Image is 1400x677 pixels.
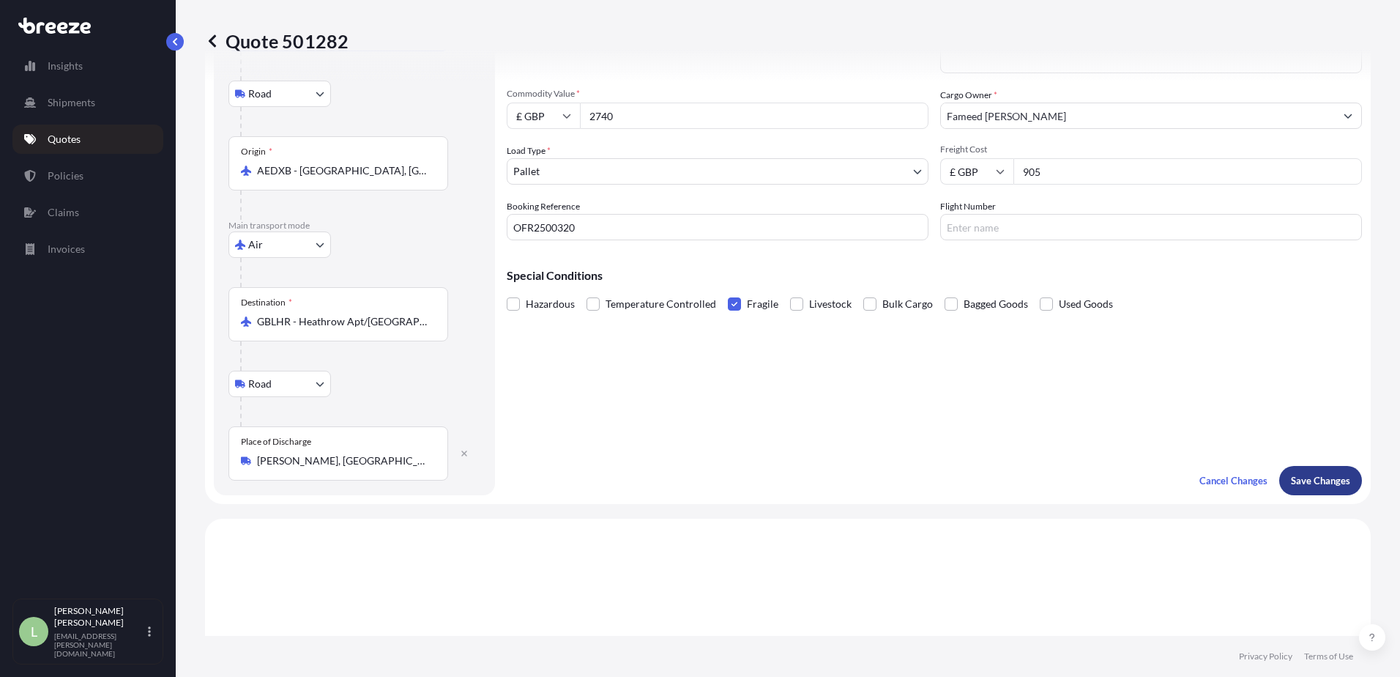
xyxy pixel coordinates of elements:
button: Select transport [228,81,331,107]
button: Save Changes [1279,466,1362,495]
p: [PERSON_NAME] [PERSON_NAME] [54,605,145,629]
input: Full name [941,103,1335,129]
p: Save Changes [1291,473,1350,488]
a: Shipments [12,88,163,117]
input: Origin [257,163,430,178]
div: Origin [241,146,272,158]
span: Road [248,377,272,391]
label: Flight Number [940,199,996,214]
div: Destination [241,297,292,308]
a: Claims [12,198,163,227]
span: Hazardous [526,293,575,315]
a: Quotes [12,125,163,154]
a: Terms of Use [1304,651,1353,662]
span: Fragile [747,293,778,315]
p: Policies [48,169,83,183]
label: Cargo Owner [940,88,997,103]
p: Quotes [48,132,81,147]
span: Pallet [513,164,540,179]
input: Enter amount [1013,158,1362,185]
span: Road [248,86,272,101]
p: Insights [48,59,83,73]
input: Type amount [580,103,928,129]
p: Quote 501282 [205,29,349,53]
p: Cancel Changes [1199,473,1267,488]
p: Shipments [48,95,95,110]
p: Special Conditions [507,270,1362,281]
label: Booking Reference [507,199,580,214]
span: Air [248,237,263,252]
input: Enter name [940,214,1362,240]
button: Cancel Changes [1188,466,1279,495]
button: Show suggestions [1335,103,1361,129]
span: Temperature Controlled [606,293,716,315]
p: Claims [48,205,79,220]
span: L [31,624,37,639]
a: Invoices [12,234,163,264]
input: Destination [257,314,430,329]
input: Place of Discharge [257,454,430,468]
input: Your internal reference [507,214,928,240]
span: Load Type [507,144,551,158]
button: Select transport [228,232,331,258]
span: Used Goods [1059,293,1113,315]
span: Freight Cost [940,144,1362,155]
span: Livestock [809,293,852,315]
div: Place of Discharge [241,436,311,448]
a: Insights [12,51,163,81]
span: Commodity Value [507,88,928,100]
button: Pallet [507,158,928,185]
p: Main transport mode [228,220,480,232]
span: Bagged Goods [964,293,1028,315]
a: Privacy Policy [1239,651,1292,662]
button: Select transport [228,371,331,397]
p: [EMAIL_ADDRESS][PERSON_NAME][DOMAIN_NAME] [54,632,145,658]
p: Invoices [48,242,85,256]
span: Bulk Cargo [882,293,933,315]
a: Policies [12,161,163,190]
